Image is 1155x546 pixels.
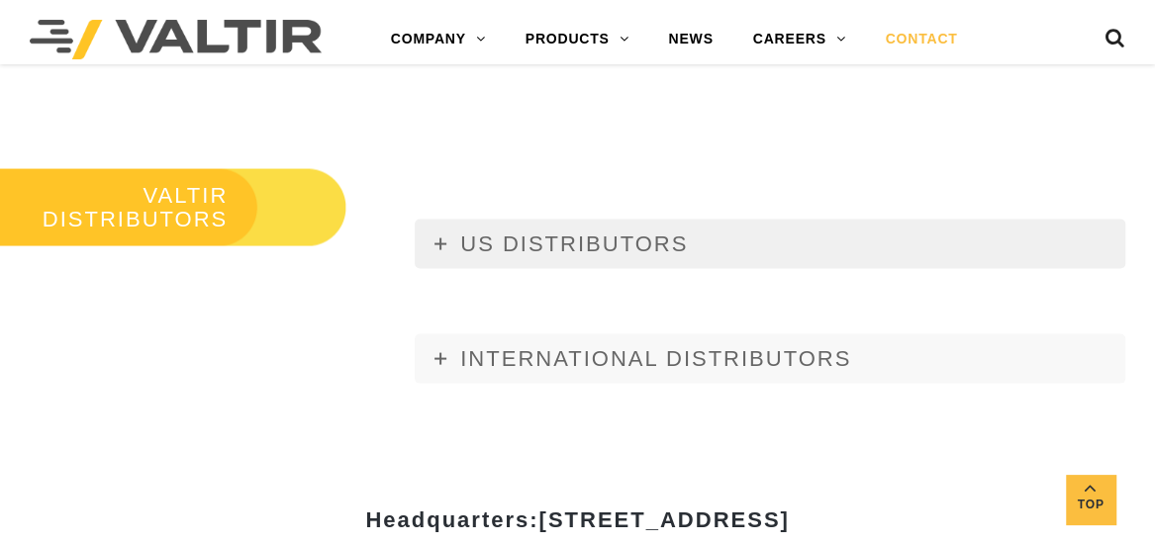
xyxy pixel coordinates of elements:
[733,20,866,59] a: CAREERS
[648,20,732,59] a: NEWS
[371,20,506,59] a: COMPANY
[30,20,322,59] img: Valtir
[865,20,977,59] a: CONTACT
[415,220,1125,269] a: US DISTRIBUTORS
[460,346,851,371] span: INTERNATIONAL DISTRIBUTORS
[460,231,688,256] span: US DISTRIBUTORS
[538,507,789,532] span: [STREET_ADDRESS]
[506,20,649,59] a: PRODUCTS
[415,334,1125,384] a: INTERNATIONAL DISTRIBUTORS
[365,507,789,532] strong: Headquarters:
[1066,475,1115,524] a: Top
[1066,495,1115,517] span: Top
